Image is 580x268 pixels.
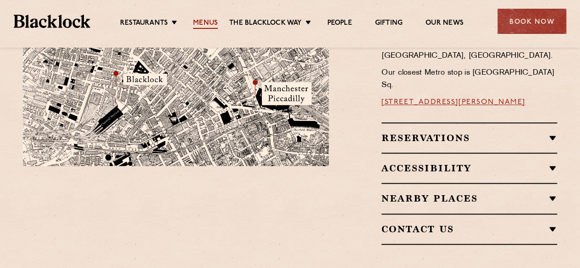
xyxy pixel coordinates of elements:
span: Our closest Metro stop is [GEOGRAPHIC_DATA] Sq. [381,69,554,89]
img: BL_Textured_Logo-footer-cropped.svg [14,15,90,27]
img: svg%3E [212,159,340,245]
a: Restaurants [120,19,168,29]
a: Menus [193,19,218,29]
a: Our News [425,19,464,29]
a: [STREET_ADDRESS][PERSON_NAME] [381,98,525,106]
div: Book Now [497,9,566,34]
a: People [327,19,352,29]
h2: Accessibility [381,163,557,174]
h2: Contact Us [381,224,557,235]
a: The Blacklock Way [229,19,302,29]
h2: Nearby Places [381,193,557,204]
a: Gifting [375,19,403,29]
h2: Reservations [381,132,557,143]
